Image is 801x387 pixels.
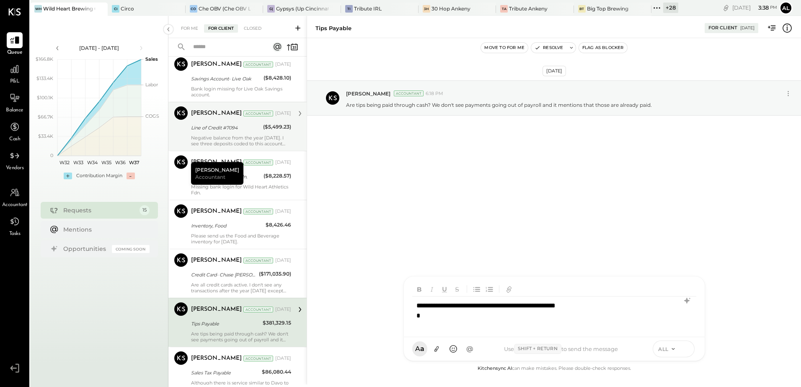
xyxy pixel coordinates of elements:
[63,225,145,234] div: Mentions
[101,160,111,165] text: W35
[191,222,263,230] div: Inventory, Food
[38,114,53,120] text: $66.7K
[275,208,291,215] div: [DATE]
[240,24,266,33] div: Closed
[264,172,291,180] div: ($8,228.57)
[112,245,150,253] div: Coming Soon
[0,90,29,114] a: Balance
[0,119,29,143] a: Cash
[140,205,150,215] div: 15
[275,159,291,166] div: [DATE]
[345,5,353,13] div: TI
[191,305,242,314] div: [PERSON_NAME]
[578,5,586,13] div: BT
[0,61,29,85] a: P&L
[779,1,793,15] button: Al
[275,61,291,68] div: [DATE]
[466,345,473,353] span: @
[394,90,424,96] div: Accountant
[127,173,135,179] div: -
[414,283,425,295] button: Bold
[191,233,291,245] div: Please send us the Food and Beverage inventory for [DATE].
[500,5,508,13] div: TA
[190,5,197,13] div: CO
[423,5,430,13] div: 3H
[63,245,108,253] div: Opportunities
[9,230,21,238] span: Tasks
[191,60,242,69] div: [PERSON_NAME]
[420,345,424,353] span: a
[191,124,261,132] div: Line of Credit #7094
[191,369,259,377] div: Sales Tax Payable
[191,109,242,118] div: [PERSON_NAME]
[509,5,548,12] div: Tribute Ankeny
[191,75,261,83] div: Savings Account- Live Oak
[7,49,23,57] span: Queue
[6,107,23,114] span: Balance
[191,135,291,147] div: Negative balance from the year [DATE]. I see three deposits coded to this account which has broug...
[432,5,470,12] div: 30 Hop Ankeny
[115,160,125,165] text: W36
[259,270,291,278] div: ($171,035.90)
[708,25,737,31] div: For Client
[426,283,437,295] button: Italic
[276,5,328,12] div: Gypsys (Up Cincinnati LLC) - Ignite
[36,75,53,81] text: $133.4K
[543,66,566,76] div: [DATE]
[452,283,463,295] button: Strikethrough
[412,341,427,356] button: Aa
[0,148,29,172] a: Vendors
[112,5,119,13] div: Ci
[191,331,291,343] div: Are tips being paid through cash? We don't see payments going out of payroll and it mentions that...
[195,173,225,181] span: Accountant
[191,162,243,185] div: [PERSON_NAME]
[722,3,730,12] div: copy link
[191,271,256,279] div: Credit Card- Chase [PERSON_NAME]
[2,201,28,209] span: Accountant
[0,32,29,57] a: Queue
[73,160,83,165] text: W33
[275,306,291,313] div: [DATE]
[63,206,135,214] div: Requests
[145,82,158,88] text: Labor
[64,173,72,179] div: +
[514,344,561,354] span: Shift + Return
[204,24,238,33] div: For Client
[59,160,69,165] text: W32
[129,160,139,165] text: W37
[579,43,627,53] button: Flag as Blocker
[243,307,273,312] div: Accountant
[275,355,291,362] div: [DATE]
[264,74,291,82] div: ($8,428.10)
[0,185,29,209] a: Accountant
[191,207,242,216] div: [PERSON_NAME]
[587,5,628,12] div: Big Top Brewing
[426,90,443,97] span: 6:18 PM
[191,158,242,167] div: [PERSON_NAME]
[191,354,242,363] div: [PERSON_NAME]
[275,110,291,117] div: [DATE]
[243,62,273,67] div: Accountant
[262,368,291,376] div: $86,080.44
[275,257,291,264] div: [DATE]
[191,86,291,98] div: Bank login missing for Live Oak Savings account.
[191,256,242,265] div: [PERSON_NAME]
[177,24,202,33] div: For Me
[243,356,273,361] div: Accountant
[315,24,351,32] div: Tips Payable
[732,4,777,12] div: [DATE]
[76,173,122,179] div: Contribution Margin
[199,5,251,12] div: Che OBV (Che OBV LLC) - Ignite
[663,3,678,13] div: + 28
[191,320,260,328] div: Tips Payable
[0,214,29,238] a: Tasks
[145,113,159,119] text: COGS
[9,136,20,143] span: Cash
[50,152,53,158] text: 0
[481,43,528,53] button: Move to for me
[504,283,514,295] button: Add URL
[478,344,645,354] div: Use to send the message
[658,346,669,353] span: ALL
[243,111,273,116] div: Accountant
[36,56,53,62] text: $166.8K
